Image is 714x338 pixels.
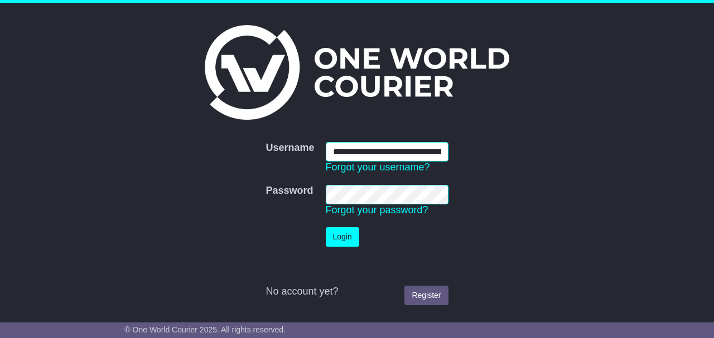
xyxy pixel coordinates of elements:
[326,204,428,215] a: Forgot your password?
[266,286,448,298] div: No account yet?
[326,161,430,173] a: Forgot your username?
[124,325,286,334] span: © One World Courier 2025. All rights reserved.
[326,227,359,247] button: Login
[266,185,313,197] label: Password
[205,25,509,120] img: One World
[266,142,314,154] label: Username
[404,286,448,305] a: Register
